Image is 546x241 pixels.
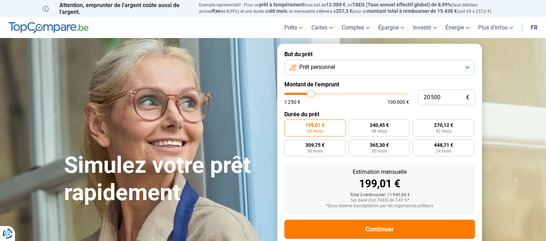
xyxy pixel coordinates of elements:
span: 36 mois [307,149,323,153]
label: Montant de l'emprunt [284,81,475,88]
span: 257,3 € [336,8,352,14]
span: 1 250 € [284,100,300,105]
a: Énergie [441,17,474,38]
p: Attention, emprunter de l'argent coûte aussi de l'argent. [43,2,191,15]
label: Durée du prêt [284,111,475,118]
div: 199,01 € [290,178,469,189]
span: Prêt personnel [299,63,335,71]
a: fr [526,17,542,38]
span: 270,12 € [434,123,453,128]
span: 42 mois [436,129,451,133]
a: Cartes [307,17,337,38]
label: But du prêt [284,51,475,58]
a: Investir [409,17,441,38]
span: 448,71 € [434,143,453,148]
span: 240,45 € [370,123,389,128]
button: Prêt personnel [284,60,475,75]
a: Épargne [374,17,409,38]
span: 30 mois [371,149,387,153]
div: *Sous réserve d'acceptation par les organismes prêteurs [290,204,469,209]
span: 24 mois [436,149,451,153]
span: 12.500 € [326,2,346,7]
h1: Simulez votre prêt rapidement [64,152,269,207]
span: 100 000 € [387,100,409,105]
p: Exemple représentatif : Pour un tous but de , un (taux débiteur annuel de 8,99%) et une durée de ... [199,2,503,15]
span: 199,01 € [305,123,325,128]
img: TopCompare [9,22,89,33]
div: Estimation mensuelle [290,169,469,175]
span: 309,75 € [305,143,325,148]
div: Sur base d'un TAEG de 7,45 %* [290,198,469,203]
span: 60 mois [269,8,287,14]
span: 48 mois [371,129,387,133]
span: 365,30 € [370,143,389,148]
span: prêt à tempérament [259,2,304,7]
a: Comptes [337,17,374,38]
span: fixe [212,8,221,14]
span: 60 mois [307,129,323,133]
span: TAEG (Taux annuel effectif global) de 8,99% [352,2,451,7]
span: montant total à rembourser de 15.438 € [367,8,457,14]
span: € [466,95,469,101]
div: Total à rembourser: 11 940,60 € [290,193,469,198]
button: Continuer [284,220,475,239]
a: Plus d'infos [474,17,518,38]
a: Prêts [280,17,307,38]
